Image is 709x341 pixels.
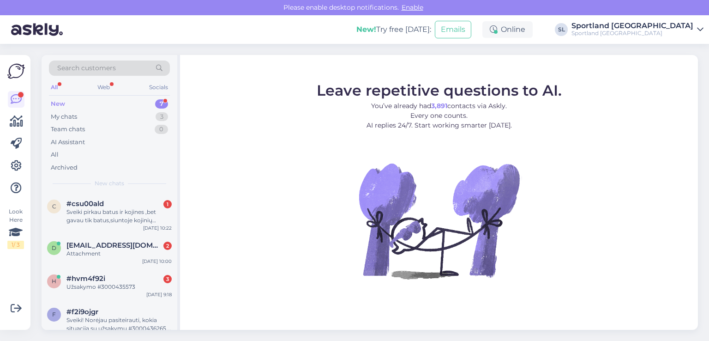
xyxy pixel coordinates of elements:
[156,112,168,122] div: 3
[51,112,77,122] div: My chats
[57,63,116,73] span: Search customers
[66,250,172,258] div: Attachment
[431,101,447,110] b: 3,891
[555,23,568,36] div: SL
[7,241,24,249] div: 1 / 3
[52,203,56,210] span: c
[571,30,693,37] div: Sportland [GEOGRAPHIC_DATA]
[66,316,172,333] div: Sveiki! Norėjau pasiteirauti, kokia situacija su užsakymu #3000436265. Internete rašė, kad prista...
[51,125,85,134] div: Team chats
[482,21,533,38] div: Online
[155,99,168,109] div: 7
[142,258,172,265] div: [DATE] 10:00
[571,22,693,30] div: Sportland [GEOGRAPHIC_DATA]
[66,308,98,316] span: #f2i9ojgr
[51,150,59,159] div: All
[143,225,172,231] div: [DATE] 10:22
[147,81,170,93] div: Socials
[356,24,431,35] div: Try free [DATE]:
[95,179,124,188] span: New chats
[66,274,105,283] span: #hvm4f92i
[51,99,65,109] div: New
[356,25,376,34] b: New!
[7,62,25,80] img: Askly Logo
[571,22,703,37] a: Sportland [GEOGRAPHIC_DATA]Sportland [GEOGRAPHIC_DATA]
[66,283,172,291] div: Užsakymo #3000435573
[7,207,24,249] div: Look Here
[66,241,162,250] span: deivis.jakstas@gmail.com
[49,81,60,93] div: All
[317,81,562,99] span: Leave repetitive questions to AI.
[66,200,104,208] span: #csu00ald
[317,101,562,130] p: You’ve already had contacts via Askly. Every one counts. AI replies 24/7. Start working smarter [...
[155,125,168,134] div: 0
[52,311,56,318] span: f
[52,244,56,251] span: d
[435,21,471,38] button: Emails
[52,278,56,285] span: h
[146,291,172,298] div: [DATE] 9:18
[163,200,172,208] div: 1
[66,208,172,225] div: Sveiki pirkau batus ir kojines ,bet gavau tik batus,siuntoje kojinių nebuvo .Užsakymo numeris yra...
[399,3,426,12] span: Enable
[51,138,85,147] div: AI Assistant
[51,163,78,172] div: Archived
[96,81,112,93] div: Web
[163,242,172,250] div: 2
[163,275,172,283] div: 3
[356,137,522,304] img: No Chat active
